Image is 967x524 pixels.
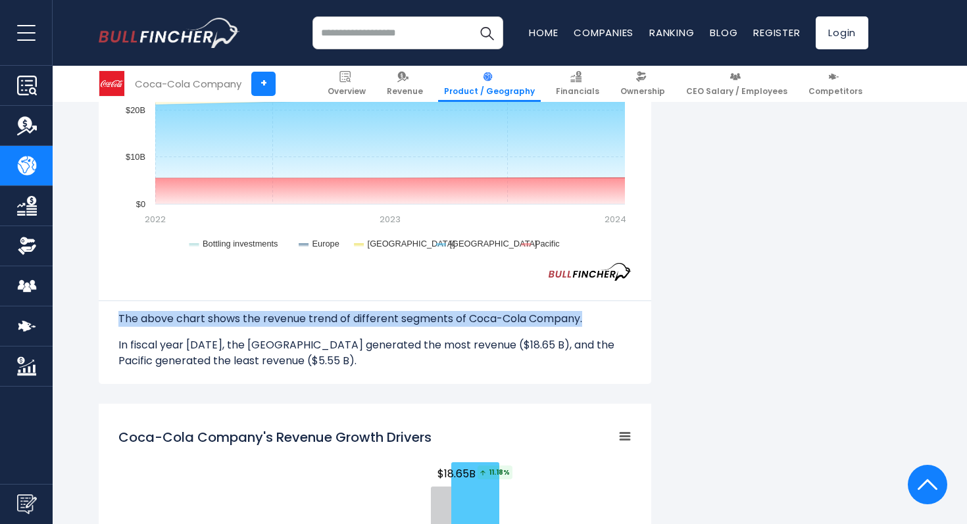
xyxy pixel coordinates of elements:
span: Financials [556,86,599,97]
text: Bottling investments [203,239,278,249]
span: Competitors [808,86,862,97]
span: Ownership [620,86,665,97]
text: $10B [126,152,145,162]
img: bullfincher logo [99,18,240,48]
text: [GEOGRAPHIC_DATA] [449,239,537,249]
a: Financials [550,66,605,102]
a: + [251,72,276,96]
text: 2022 [145,213,166,226]
button: Search [470,16,503,49]
text: 2024 [605,213,626,226]
a: Companies [574,26,633,39]
span: 11.18% [478,465,512,479]
a: Register [753,26,800,39]
a: Blog [710,26,737,39]
text: [GEOGRAPHIC_DATA] [368,239,455,249]
span: Overview [328,86,366,97]
span: Product / Geography [444,86,535,97]
img: KO logo [99,71,124,96]
img: Ownership [17,236,37,256]
a: Competitors [803,66,868,102]
text: Pacific [535,239,560,249]
span: $18.65B [437,465,514,482]
a: Ranking [649,26,694,39]
p: In fiscal year [DATE], the [GEOGRAPHIC_DATA] generated the most revenue ($18.65 B), and the Pacif... [118,337,632,369]
text: 2023 [380,213,401,226]
text: $0 [136,199,145,209]
span: CEO Salary / Employees [686,86,787,97]
a: Product / Geography [438,66,541,102]
a: Revenue [381,66,429,102]
a: Login [816,16,868,49]
a: Home [529,26,558,39]
p: The above chart shows the revenue trend of different segments of Coca-Cola Company. [118,311,632,327]
text: Europe [312,239,339,249]
a: CEO Salary / Employees [680,66,793,102]
div: Coca-Cola Company [135,76,241,91]
a: Overview [322,66,372,102]
a: Go to homepage [99,18,240,48]
span: Revenue [387,86,423,97]
a: Ownership [614,66,671,102]
text: $20B [126,105,145,115]
h2: Coca-Cola Company's Revenue Growth Drivers [118,427,432,447]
